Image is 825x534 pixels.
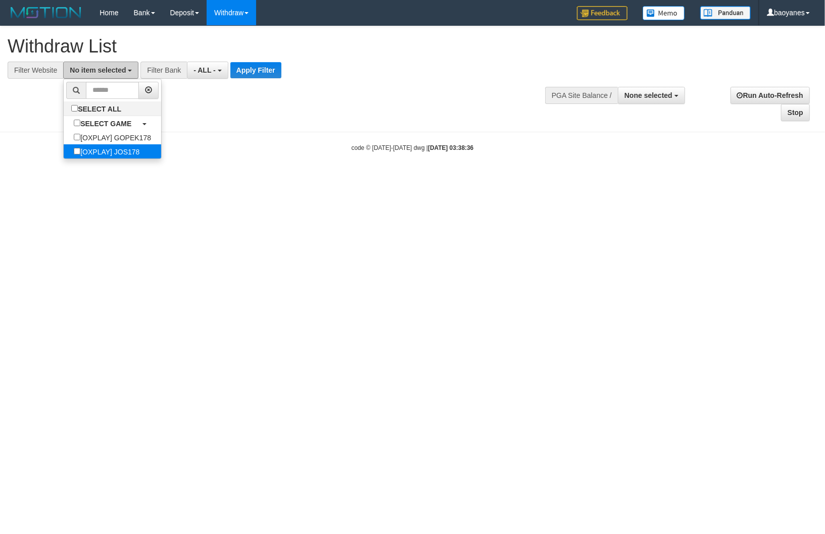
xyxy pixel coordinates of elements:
span: - ALL - [193,66,216,74]
button: - ALL - [187,62,228,79]
small: code © [DATE]-[DATE] dwg | [352,144,474,151]
img: panduan.png [700,6,751,20]
label: [OXPLAY] JOS178 [64,144,150,158]
img: MOTION_logo.png [8,5,84,20]
span: None selected [624,91,672,99]
a: SELECT GAME [64,116,161,130]
div: Filter Website [8,62,63,79]
button: No item selected [63,62,138,79]
input: [OXPLAY] JOS178 [74,148,80,154]
b: SELECT GAME [80,120,131,128]
input: SELECT ALL [71,105,78,112]
a: Stop [781,104,810,121]
span: No item selected [70,66,126,74]
button: Apply Filter [230,62,281,78]
input: [OXPLAY] GOPEK178 [74,134,80,140]
div: PGA Site Balance / [545,87,618,104]
a: Run Auto-Refresh [731,87,810,104]
img: Feedback.jpg [577,6,627,20]
input: SELECT GAME [74,120,80,126]
label: SELECT ALL [64,101,131,116]
label: [OXPLAY] GOPEK178 [64,130,161,144]
div: Filter Bank [140,62,187,79]
strong: [DATE] 03:38:36 [428,144,473,151]
h1: Withdraw List [8,36,540,57]
button: None selected [618,87,685,104]
img: Button%20Memo.svg [643,6,685,20]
